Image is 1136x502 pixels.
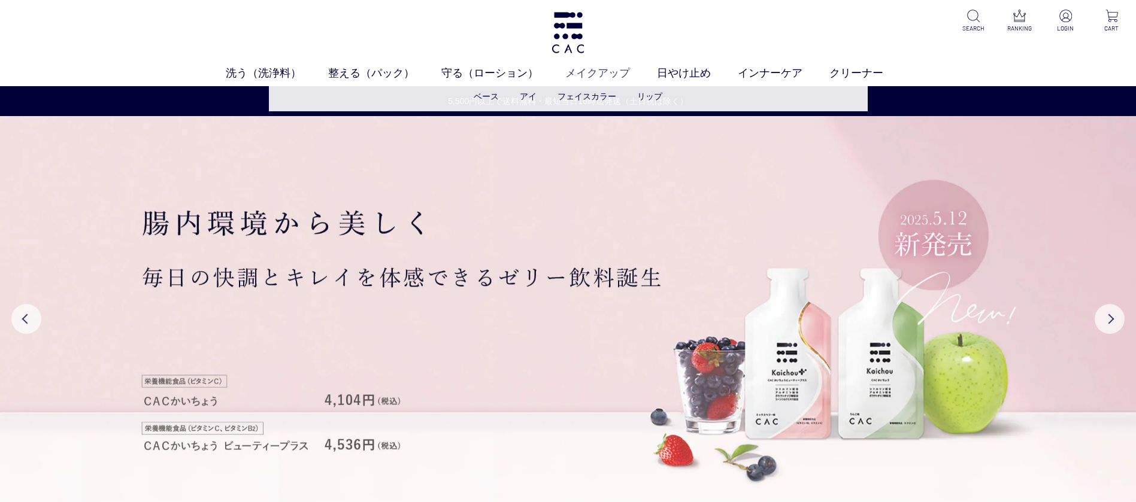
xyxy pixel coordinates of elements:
[441,65,565,81] a: 守る（ローション）
[558,92,616,101] a: フェイスカラー
[959,10,988,33] a: SEARCH
[474,92,499,101] a: ベース
[1005,24,1034,33] p: RANKING
[1095,304,1125,334] button: Next
[226,65,328,81] a: 洗う（洗浄料）
[1005,10,1034,33] a: RANKING
[11,304,41,334] button: Previous
[1097,10,1126,33] a: CART
[829,65,910,81] a: クリーナー
[959,24,988,33] p: SEARCH
[738,65,829,81] a: インナーケア
[550,12,586,53] img: logo
[637,92,662,101] a: リップ
[1,95,1135,108] a: 5,500円以上で送料無料・最短当日16時迄発送（土日祝は除く）
[565,65,657,81] a: メイクアップ
[657,65,738,81] a: 日やけ止め
[328,65,441,81] a: 整える（パック）
[1097,24,1126,33] p: CART
[520,92,537,101] a: アイ
[1051,24,1080,33] p: LOGIN
[1051,10,1080,33] a: LOGIN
